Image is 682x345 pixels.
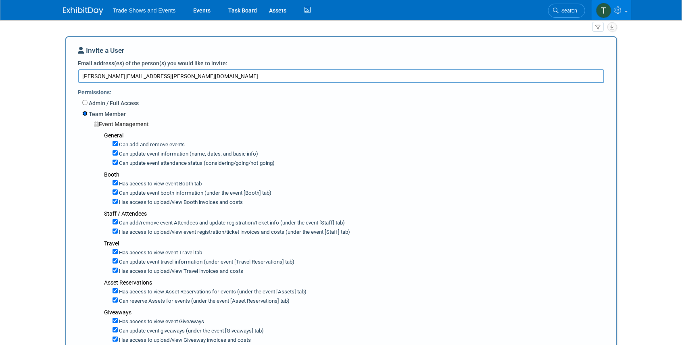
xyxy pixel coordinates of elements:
label: Can update event information (name, dates, and basic info) [118,150,259,158]
div: Permissions: [78,85,610,98]
div: Invite a User [78,46,604,59]
label: Has access to upload/view event registration/ticket invoices and costs (under the event [Staff] tab) [118,229,350,236]
div: General [104,131,610,139]
label: Has access to view Asset Reservations for events (under the event [Assets] tab) [118,288,307,296]
img: ExhibitDay [63,7,103,15]
label: Can update event travel information (under event [Travel Reservations] tab) [118,258,295,266]
label: Has access to upload/view Travel invoices and costs [118,268,244,275]
label: Has access to view event Giveaways [118,318,204,326]
div: Asset Reservations [104,278,610,287]
label: Can add and remove events [118,141,185,149]
a: Search [548,4,585,18]
div: Giveaways [104,308,610,316]
label: Can add/remove event Attendees and update registration/ticket info (under the event [Staff] tab) [118,219,345,227]
label: Has access to upload/view Booth invoices and costs [118,199,243,206]
label: Can update event attendance status (considering/going/not-going) [118,160,275,167]
label: Can update event giveaways (under the event [Giveaways] tab) [118,327,264,335]
img: Tiff Wagner [596,3,611,18]
div: Staff / Attendees [104,210,610,218]
div: Booth [104,170,610,179]
div: Event Management [94,120,610,128]
label: Email address(es) of the person(s) you would like to invite: [78,59,228,67]
label: Has access to view event Travel tab [118,249,202,257]
label: Team Member [88,110,126,118]
label: Can reserve Assets for events (under the event [Asset Reservations] tab) [118,297,290,305]
label: Has access to view event Booth tab [118,180,202,188]
label: Can update event booth information (under the event [Booth] tab) [118,189,272,197]
span: Trade Shows and Events [113,7,176,14]
label: Admin / Full Access [88,99,139,107]
label: Has access to upload/view Giveaway invoices and costs [118,337,251,344]
div: Travel [104,239,610,247]
span: Search [559,8,578,14]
